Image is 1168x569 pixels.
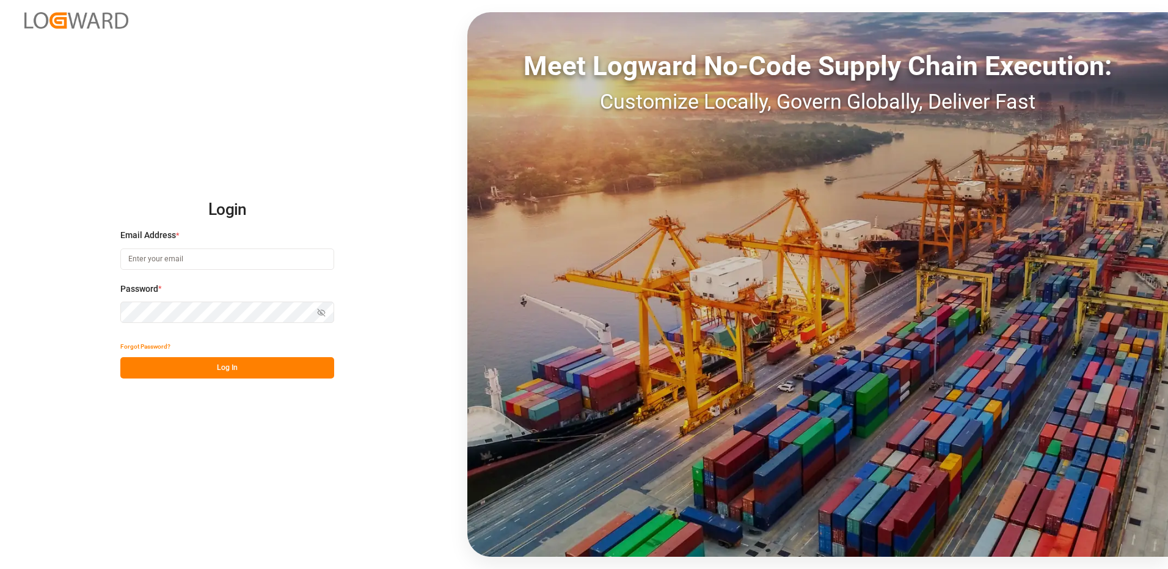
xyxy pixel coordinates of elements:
[120,229,176,242] span: Email Address
[24,12,128,29] img: Logward_new_orange.png
[120,190,334,230] h2: Login
[120,357,334,379] button: Log In
[120,336,170,357] button: Forgot Password?
[120,283,158,295] span: Password
[120,248,334,270] input: Enter your email
[467,46,1168,86] div: Meet Logward No-Code Supply Chain Execution:
[467,86,1168,117] div: Customize Locally, Govern Globally, Deliver Fast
